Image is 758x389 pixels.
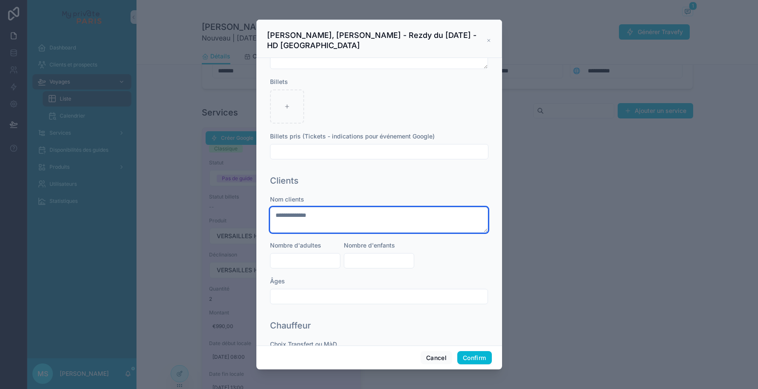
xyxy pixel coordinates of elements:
[270,133,435,140] span: Billets pris (Tickets - indications pour événement Google)
[270,78,288,85] span: Billets
[267,30,486,51] h3: [PERSON_NAME], [PERSON_NAME] - Rezdy du [DATE] - HD [GEOGRAPHIC_DATA]
[344,242,395,249] span: Nombre d'enfants
[270,320,311,331] h1: Chauffeur
[270,340,337,348] span: Choix Transfert ou MàD
[270,277,285,285] span: Âges
[270,196,304,203] span: Nom clients
[270,175,299,187] h1: Clients
[270,242,321,249] span: Nombre d'adultes
[457,351,491,365] button: Confirm
[421,351,452,365] button: Cancel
